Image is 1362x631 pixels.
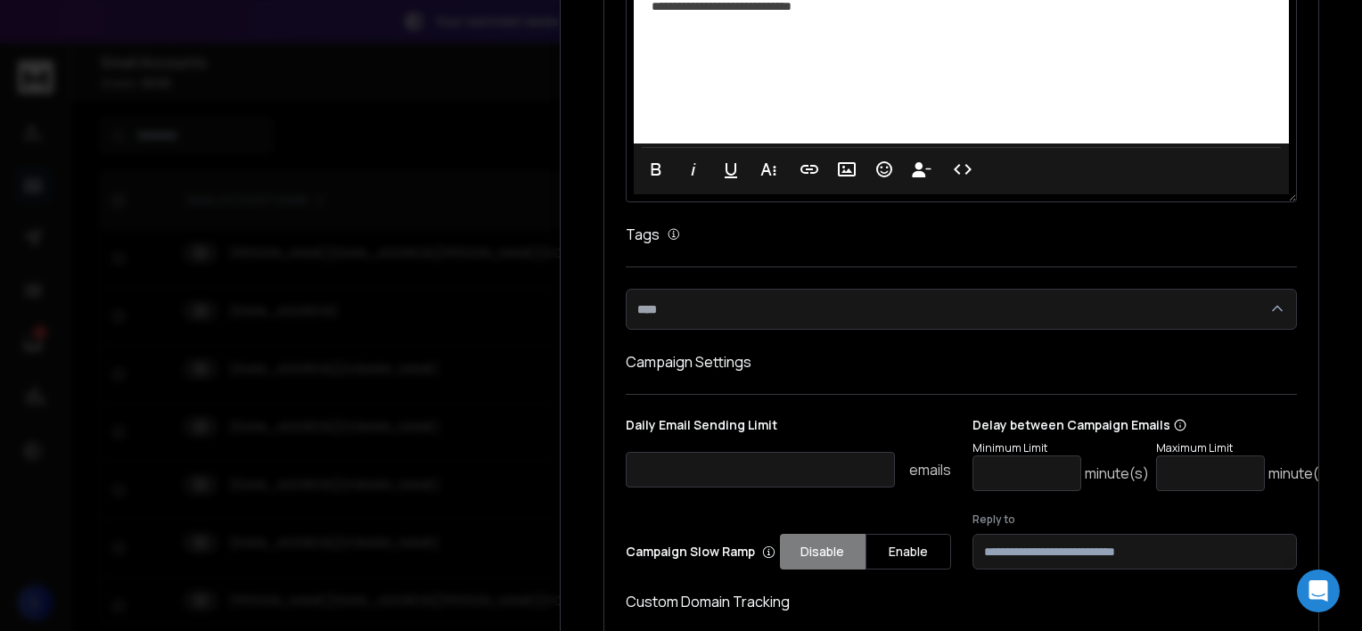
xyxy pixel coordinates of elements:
[972,416,1333,434] p: Delay between Campaign Emails
[639,152,673,187] button: Bold (Ctrl+B)
[972,441,1149,455] p: Minimum Limit
[626,591,1297,612] h1: Custom Domain Tracking
[792,152,826,187] button: Insert Link (Ctrl+K)
[867,152,901,187] button: Emoticons
[905,152,939,187] button: Insert Unsubscribe Link
[751,152,785,187] button: More Text
[830,152,864,187] button: Insert Image (Ctrl+P)
[972,512,1298,527] label: Reply to
[1156,441,1333,455] p: Maximum Limit
[677,152,710,187] button: Italic (Ctrl+I)
[946,152,980,187] button: Code View
[866,534,951,570] button: Enable
[626,416,951,441] p: Daily Email Sending Limit
[909,459,951,480] p: emails
[1268,463,1333,484] p: minute(s)
[714,152,748,187] button: Underline (Ctrl+U)
[1297,570,1340,612] div: Open Intercom Messenger
[626,224,660,245] h1: Tags
[1085,463,1149,484] p: minute(s)
[780,534,866,570] button: Disable
[626,351,1297,373] h1: Campaign Settings
[626,543,775,561] p: Campaign Slow Ramp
